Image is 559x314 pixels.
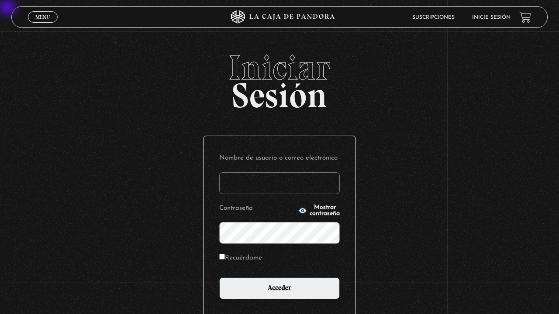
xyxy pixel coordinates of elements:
label: Recuérdame [219,252,262,265]
a: Inicie sesión [472,15,511,20]
a: View your shopping cart [519,11,531,23]
span: Cerrar [33,22,53,28]
span: Iniciar [11,50,548,85]
a: Suscripciones [412,15,455,20]
label: Nombre de usuario o correo electrónico [219,152,340,165]
input: Recuérdame [219,254,225,259]
label: Contraseña [219,202,296,215]
button: Mostrar contraseña [298,205,340,217]
span: Menu [35,14,50,20]
h2: Sesión [11,50,548,106]
span: Mostrar contraseña [310,205,340,217]
input: Acceder [219,277,340,299]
